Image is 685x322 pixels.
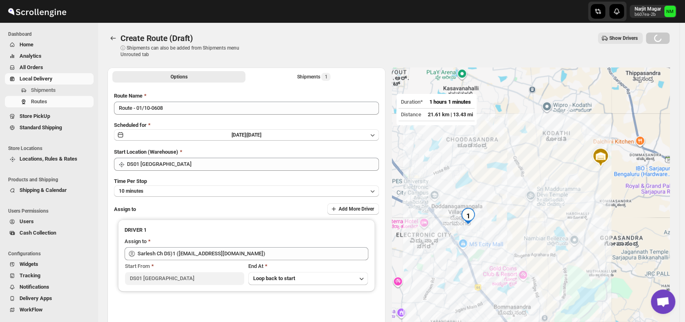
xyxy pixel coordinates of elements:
[5,281,94,293] button: Notifications
[20,41,33,48] span: Home
[400,111,421,117] span: Distance
[20,124,62,131] span: Standard Shipping
[5,227,94,239] button: Cash Collection
[8,31,94,37] span: Dashboard
[112,71,245,83] button: All Route Options
[20,64,43,70] span: All Orders
[127,158,379,171] input: Search location
[609,35,638,41] span: Show Drivers
[20,295,52,301] span: Delivery Apps
[20,261,38,267] span: Widgets
[20,284,49,290] span: Notifications
[664,6,676,17] span: Narjit Magar
[5,270,94,281] button: Tracking
[31,98,47,104] span: Routes
[666,9,674,14] text: NM
[114,149,178,155] span: Start Location (Warehouse)
[598,33,643,44] button: Show Drivers
[253,275,295,281] span: Loop back to start
[232,132,247,138] span: [DATE] |
[7,1,68,22] img: ScrollEngine
[125,263,150,269] span: Start From
[20,156,77,162] span: Locations, Rules & Rates
[119,188,143,194] span: 10 minutes
[5,50,94,62] button: Analytics
[114,185,379,197] button: 10 minutes
[427,111,473,117] span: 21.61 km | 13.43 mi
[114,93,142,99] span: Route Name
[429,99,471,105] span: 1 hours 1 minutes
[339,206,374,212] span: Add More Driver
[20,307,43,313] span: WorkFlow
[297,73,330,81] div: Shipments
[5,96,94,107] button: Routes
[247,132,261,138] span: [DATE]
[324,74,327,80] span: 1
[5,153,94,165] button: Locations, Rules & Rates
[248,262,368,270] div: End At
[107,33,119,44] button: Routes
[5,185,94,196] button: Shipping & Calendar
[114,122,147,128] span: Scheduled for
[138,247,368,260] input: Search assignee
[114,206,136,212] span: Assign to
[114,102,379,115] input: Eg: Bengaluru Route
[125,226,368,234] h3: DRIVER 1
[20,218,34,224] span: Users
[8,250,94,257] span: Configurations
[248,272,368,285] button: Loop back to start
[8,208,94,214] span: Users Permissions
[125,237,147,246] div: Assign to
[171,74,188,80] span: Options
[20,272,40,278] span: Tracking
[8,176,94,183] span: Products and Shipping
[247,71,380,83] button: Selected Shipments
[5,259,94,270] button: Widgets
[114,129,379,141] button: [DATE]|[DATE]
[20,53,42,59] span: Analytics
[20,76,53,82] span: Local Delivery
[20,113,50,119] span: Store PickUp
[400,99,422,105] span: Duration*
[635,6,661,12] p: Narjit Magar
[460,208,476,224] div: 1
[20,187,67,193] span: Shipping & Calendar
[5,85,94,96] button: Shipments
[114,178,147,184] span: Time Per Stop
[5,62,94,73] button: All Orders
[31,87,56,93] span: Shipments
[5,304,94,315] button: WorkFlow
[120,33,193,43] span: Create Route (Draft)
[120,45,249,58] p: ⓘ Shipments can also be added from Shipments menu Unrouted tab
[8,145,94,152] span: Store Locations
[5,293,94,304] button: Delivery Apps
[5,39,94,50] button: Home
[635,12,661,17] p: b607ea-2b
[20,230,56,236] span: Cash Collection
[327,203,379,215] button: Add More Driver
[651,289,675,314] div: Open chat
[630,5,676,18] button: User menu
[5,216,94,227] button: Users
